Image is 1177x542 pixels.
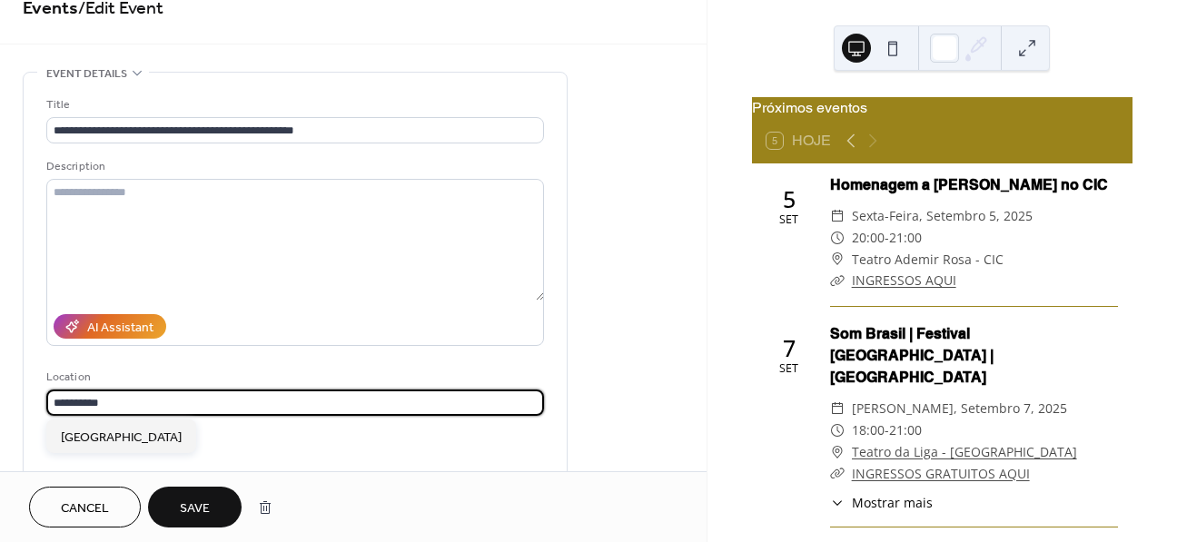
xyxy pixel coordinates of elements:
a: Homenagem a [PERSON_NAME] no CIC [830,176,1108,193]
span: sexta-feira, setembro 5, 2025 [852,205,1033,227]
span: - [885,419,889,441]
span: [GEOGRAPHIC_DATA] [61,429,182,448]
button: ​Mostrar mais [830,493,933,512]
div: 5 [783,188,796,211]
div: ​ [830,441,845,463]
div: Title [46,95,540,114]
button: Save [148,487,242,527]
a: Teatro da Liga - [GEOGRAPHIC_DATA] [852,441,1077,463]
button: Cancel [29,487,141,527]
span: Event details [46,64,127,84]
a: INGRESSOS AQUI [852,271,956,289]
span: 21:00 [889,227,922,249]
div: ​ [830,419,845,441]
span: 20:00 [852,227,885,249]
span: - [885,227,889,249]
span: Save [180,499,210,518]
div: Event color [46,470,183,489]
div: AI Assistant [87,319,153,338]
div: ​ [830,249,845,271]
span: [PERSON_NAME], setembro 7, 2025 [852,398,1067,419]
div: ​ [830,270,845,291]
span: 21:00 [889,419,922,441]
span: Teatro Ademir Rosa - CIC [852,249,1004,271]
div: ​ [830,493,845,512]
div: ​ [830,205,845,227]
button: AI Assistant [54,314,166,339]
div: set [779,363,798,375]
div: Description [46,157,540,176]
div: ​ [830,463,845,485]
span: Mostrar mais [852,493,933,512]
span: Cancel [61,499,109,518]
a: INGRESSOS GRATUITOS AQUI [852,465,1030,482]
div: 7 [783,337,796,360]
div: ​ [830,227,845,249]
span: 18:00 [852,419,885,441]
div: Próximos eventos [752,97,1132,119]
div: set [779,214,798,226]
a: Som Brasil | Festival [GEOGRAPHIC_DATA] | [GEOGRAPHIC_DATA] [830,325,994,386]
div: ​ [830,398,845,419]
div: Location [46,368,540,387]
